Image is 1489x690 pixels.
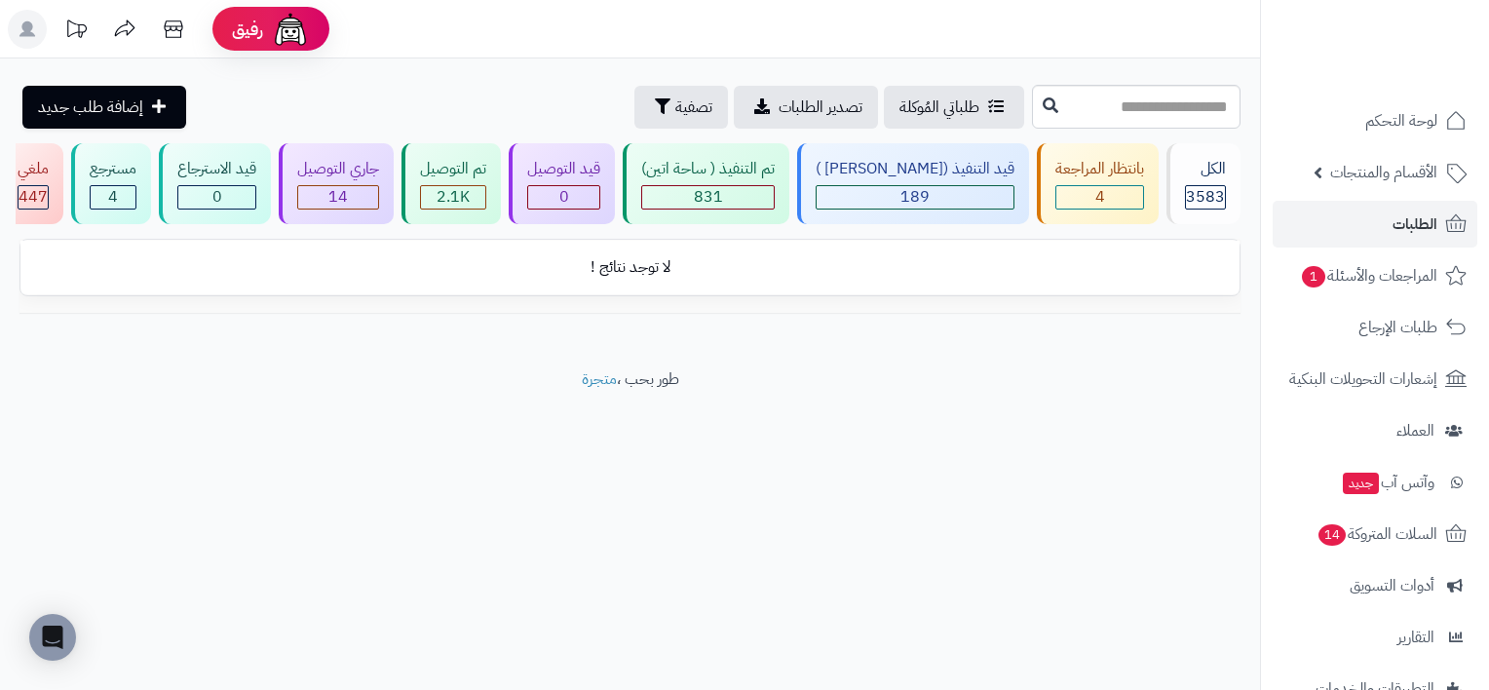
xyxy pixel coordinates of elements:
img: ai-face.png [271,10,310,49]
span: إضافة طلب جديد [38,96,143,119]
span: السلات المتروكة [1317,520,1437,548]
span: التقارير [1397,624,1434,651]
a: وآتس آبجديد [1273,459,1477,506]
div: 831 [642,186,774,209]
a: متجرة [582,367,617,391]
div: جاري التوصيل [297,158,379,180]
span: طلباتي المُوكلة [899,96,979,119]
a: أدوات التسويق [1273,562,1477,609]
a: طلبات الإرجاع [1273,304,1477,351]
span: 14 [328,185,348,209]
span: 4 [108,185,118,209]
span: تصفية [675,96,712,119]
span: العملاء [1396,417,1434,444]
div: قيد التنفيذ ([PERSON_NAME] ) [816,158,1014,180]
a: بانتظار المراجعة 4 [1033,143,1163,224]
div: 2094 [421,186,485,209]
a: مسترجع 4 [67,143,155,224]
div: ملغي [18,158,49,180]
a: العملاء [1273,407,1477,454]
div: 14 [298,186,378,209]
span: 189 [900,185,930,209]
a: لوحة التحكم [1273,97,1477,144]
span: 2.1K [437,185,470,209]
div: قيد الاسترجاع [177,158,256,180]
span: رفيق [232,18,263,41]
a: طلباتي المُوكلة [884,86,1024,129]
div: 4 [1056,186,1143,209]
span: وآتس آب [1341,469,1434,496]
a: تحديثات المنصة [52,10,100,54]
span: 447 [19,185,48,209]
span: 1 [1302,266,1325,287]
a: الطلبات [1273,201,1477,248]
a: إشعارات التحويلات البنكية [1273,356,1477,402]
span: المراجعات والأسئلة [1300,262,1437,289]
span: 0 [212,185,222,209]
a: تصدير الطلبات [734,86,878,129]
div: 447 [19,186,48,209]
div: قيد التوصيل [527,158,600,180]
span: جديد [1343,473,1379,494]
span: 4 [1095,185,1105,209]
span: 0 [559,185,569,209]
div: Open Intercom Messenger [29,614,76,661]
div: تم التنفيذ ( ساحة اتين) [641,158,775,180]
span: تصدير الطلبات [779,96,862,119]
a: إضافة طلب جديد [22,86,186,129]
span: 831 [694,185,723,209]
a: جاري التوصيل 14 [275,143,398,224]
span: الأقسام والمنتجات [1330,159,1437,186]
a: قيد الاسترجاع 0 [155,143,275,224]
div: 4 [91,186,135,209]
img: logo-2.png [1356,55,1470,96]
a: التقارير [1273,614,1477,661]
span: الطلبات [1393,211,1437,238]
div: تم التوصيل [420,158,486,180]
span: إشعارات التحويلات البنكية [1289,365,1437,393]
a: الكل3583 [1163,143,1244,224]
span: طلبات الإرجاع [1358,314,1437,341]
a: المراجعات والأسئلة1 [1273,252,1477,299]
a: تم التوصيل 2.1K [398,143,505,224]
a: تم التنفيذ ( ساحة اتين) 831 [619,143,793,224]
button: تصفية [634,86,728,129]
td: لا توجد نتائج ! [20,241,1240,294]
span: أدوات التسويق [1350,572,1434,599]
span: 3583 [1186,185,1225,209]
span: لوحة التحكم [1365,107,1437,134]
div: الكل [1185,158,1226,180]
div: مسترجع [90,158,136,180]
a: قيد التنفيذ ([PERSON_NAME] ) 189 [793,143,1033,224]
a: السلات المتروكة14 [1273,511,1477,557]
a: قيد التوصيل 0 [505,143,619,224]
div: 0 [178,186,255,209]
div: 0 [528,186,599,209]
span: 14 [1318,524,1346,546]
div: 189 [817,186,1013,209]
div: بانتظار المراجعة [1055,158,1144,180]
